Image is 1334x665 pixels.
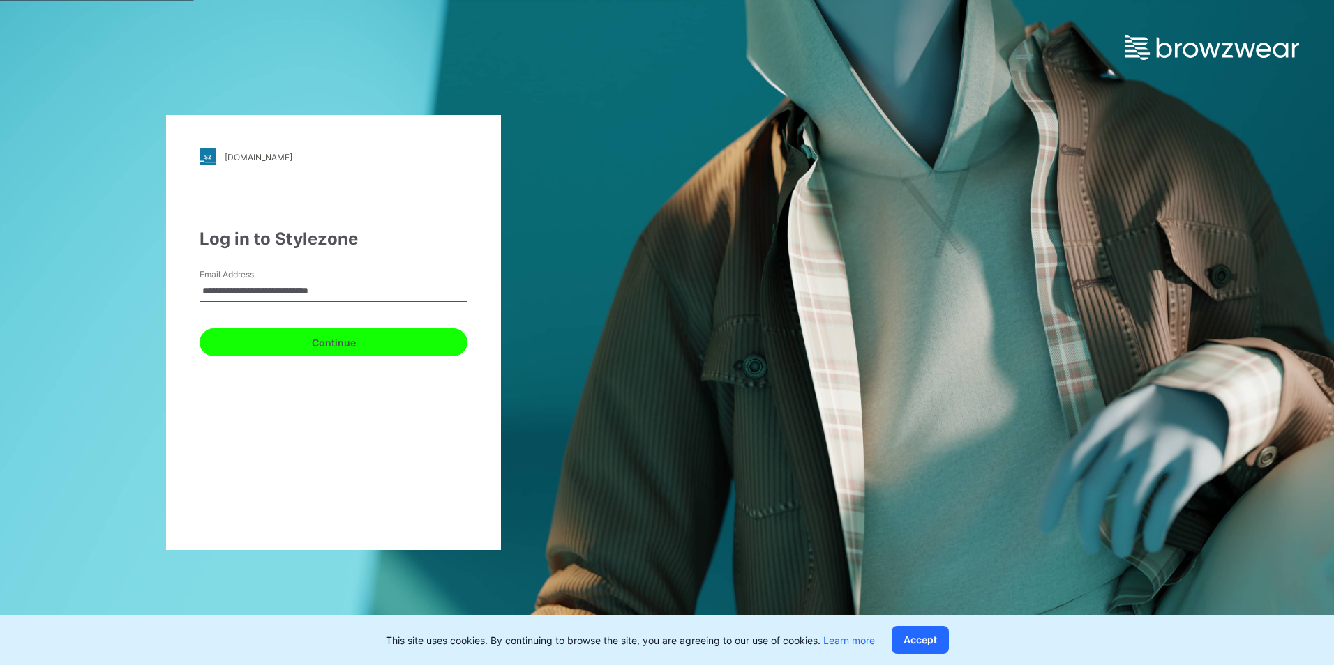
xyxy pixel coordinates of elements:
[892,626,949,654] button: Accept
[200,227,467,252] div: Log in to Stylezone
[386,633,875,648] p: This site uses cookies. By continuing to browse the site, you are agreeing to our use of cookies.
[200,148,467,165] a: [DOMAIN_NAME]
[823,634,875,646] a: Learn more
[1125,35,1299,60] img: browzwear-logo.e42bd6dac1945053ebaf764b6aa21510.svg
[200,268,297,281] label: Email Address
[200,328,467,356] button: Continue
[200,148,216,165] img: stylezone-logo.562084cfcfab977791bfbf7441f1a819.svg
[225,152,292,162] div: [DOMAIN_NAME]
